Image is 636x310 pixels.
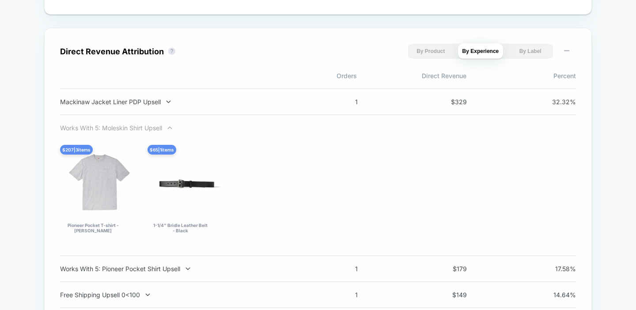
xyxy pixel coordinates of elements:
span: $ 149 [427,291,467,299]
div: 1-1/4" Bridle Leather Belt - Black [152,223,209,233]
div: Works With 5: Pioneer Pocket Shirt Upsell [60,265,292,272]
span: 14.64 % [536,291,576,299]
div: Direct Revenue Attribution [60,47,164,56]
div: $ 207 | 3 items [60,145,93,155]
span: 1 [318,291,358,299]
img: Pioneer Pocket T-shirt - Heather Gray [64,149,134,219]
button: By Experience [458,44,503,59]
span: 1 [318,98,358,106]
div: Free Shipping Upsell 0<100 [60,291,292,299]
button: ? [168,48,175,55]
button: By Product [408,44,454,59]
span: Direct Revenue [357,72,466,79]
div: Pioneer Pocket T-shirt - [PERSON_NAME] [64,223,121,233]
img: 1-1/4" Bridle Leather Belt - Black [152,149,222,219]
span: 1 [318,265,358,272]
div: $ 65 | 1 items [148,145,176,155]
div: Works With 5: Moleskin Shirt Upsell [60,124,292,132]
span: 32.32 % [536,98,576,106]
span: Percent [466,72,576,79]
span: Orders [247,72,357,79]
div: Mackinaw Jacket Liner PDP Upsell [60,98,292,106]
span: 17.58 % [536,265,576,272]
span: $ 329 [427,98,467,106]
button: By Label [507,44,553,59]
span: $ 179 [427,265,467,272]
